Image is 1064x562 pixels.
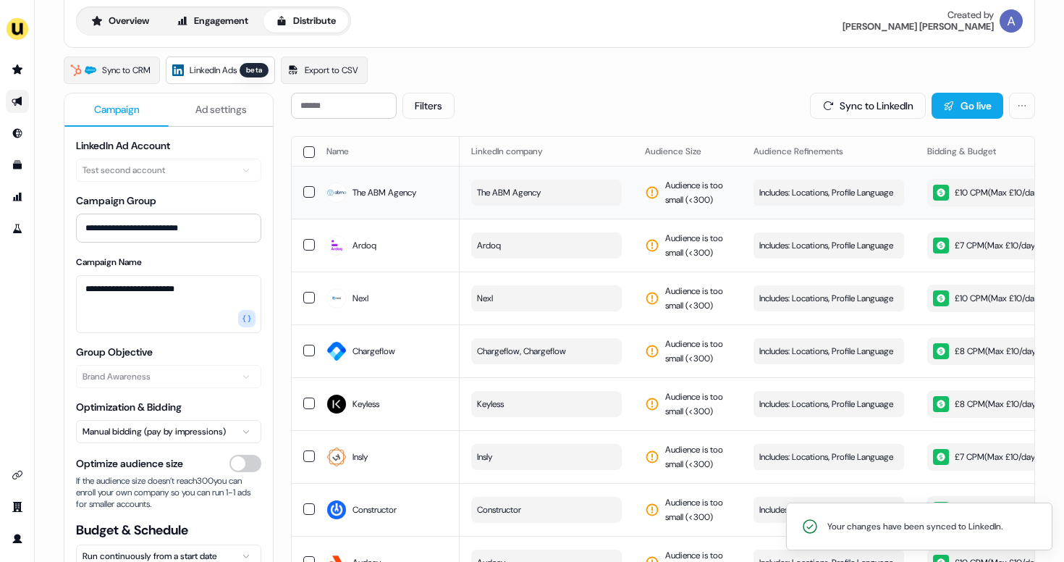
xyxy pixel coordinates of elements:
[64,56,160,84] a: Sync to CRM
[471,285,622,311] button: Nexl
[665,390,730,419] span: Audience is too small (< 300 )
[76,475,261,510] span: If the audience size doesn’t reach 300 you can enroll your own company so you can run 1-1 ads for...
[471,232,622,259] button: Ardoq
[827,519,1002,534] div: Your changes have been synced to LinkedIn.
[1009,93,1035,119] button: More actions
[76,456,183,471] span: Optimize audience size
[753,444,904,470] button: Includes: Locations, Profile Language
[477,503,521,517] span: Constructor
[753,232,904,259] button: Includes: Locations, Profile Language
[1000,9,1023,33] img: Aaron
[759,344,893,358] span: Includes: Locations, Profile Language
[759,185,893,200] span: Includes: Locations, Profile Language
[471,338,622,364] button: Chargeflow, Chargeflow
[352,397,379,411] span: Keyless
[665,178,730,207] span: Audience is too small (< 300 )
[477,450,492,464] span: Insly
[76,139,170,152] label: LinkedIn Ad Account
[933,449,1038,465] div: £7 CPM ( Max £10/day )
[933,185,1042,201] div: £10 CPM ( Max £10/day )
[753,497,904,523] button: Includes: Locations, Profile Language
[477,238,501,253] span: Ardoq
[471,497,622,523] button: Constructor
[240,63,269,77] div: beta
[471,391,622,417] button: Keyless
[665,337,730,366] span: Audience is too small (< 300 )
[352,185,416,200] span: The ABM Agency
[352,503,397,517] span: Constructor
[315,137,460,166] th: Name
[843,21,994,33] div: [PERSON_NAME] [PERSON_NAME]
[195,102,247,117] span: Ad settings
[76,194,156,207] label: Campaign Group
[6,58,29,81] a: Go to prospects
[352,291,368,306] span: Nexl
[477,344,566,358] span: Chargeflow, Chargeflow
[933,343,1039,359] div: £8 CPM ( Max £10/day )
[281,56,368,84] a: Export to CSV
[6,464,29,487] a: Go to integrations
[477,397,504,411] span: Keyless
[753,391,904,417] button: Includes: Locations, Profile Language
[229,455,261,472] button: Optimize audience size
[76,400,182,414] label: Optimization & Bidding
[633,137,742,166] th: Audience Size
[471,444,622,470] button: Insly
[402,93,455,119] button: Filters
[932,93,1003,119] button: Go live
[471,180,622,206] button: The ABM Agency
[6,185,29,209] a: Go to attribution
[6,122,29,145] a: Go to Inbound
[753,180,904,206] button: Includes: Locations, Profile Language
[6,495,29,519] a: Go to team
[460,137,633,166] th: LinkedIn company
[477,291,493,306] span: Nexl
[759,503,893,517] span: Includes: Locations, Profile Language
[190,63,237,77] span: LinkedIn Ads
[76,256,142,268] label: Campaign Name
[810,93,926,119] button: Sync to LinkedIn
[352,450,368,464] span: Insly
[164,9,261,33] button: Engagement
[352,238,376,253] span: Ardoq
[76,521,261,539] span: Budget & Schedule
[305,63,358,77] span: Export to CSV
[759,450,893,464] span: Includes: Locations, Profile Language
[742,137,916,166] th: Audience Refinements
[665,231,730,260] span: Audience is too small (< 300 )
[94,102,140,117] span: Campaign
[263,9,348,33] button: Distribute
[166,56,275,84] a: LinkedIn Adsbeta
[352,344,395,358] span: Chargeflow
[665,495,730,524] span: Audience is too small (< 300 )
[76,345,153,358] label: Group Objective
[665,443,730,471] span: Audience is too small (< 300 )
[759,291,893,306] span: Includes: Locations, Profile Language
[753,338,904,364] button: Includes: Locations, Profile Language
[79,9,161,33] button: Overview
[477,185,541,200] span: The ABM Agency
[6,90,29,113] a: Go to outbound experience
[102,63,151,77] span: Sync to CRM
[6,154,29,177] a: Go to templates
[933,290,1042,306] div: £10 CPM ( Max £10/day )
[6,527,29,550] a: Go to profile
[6,217,29,240] a: Go to experiments
[933,238,1038,253] div: £7 CPM ( Max £10/day )
[947,9,994,21] div: Created by
[759,397,893,411] span: Includes: Locations, Profile Language
[753,285,904,311] button: Includes: Locations, Profile Language
[933,396,1039,412] div: £8 CPM ( Max £10/day )
[665,284,730,313] span: Audience is too small (< 300 )
[759,238,893,253] span: Includes: Locations, Profile Language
